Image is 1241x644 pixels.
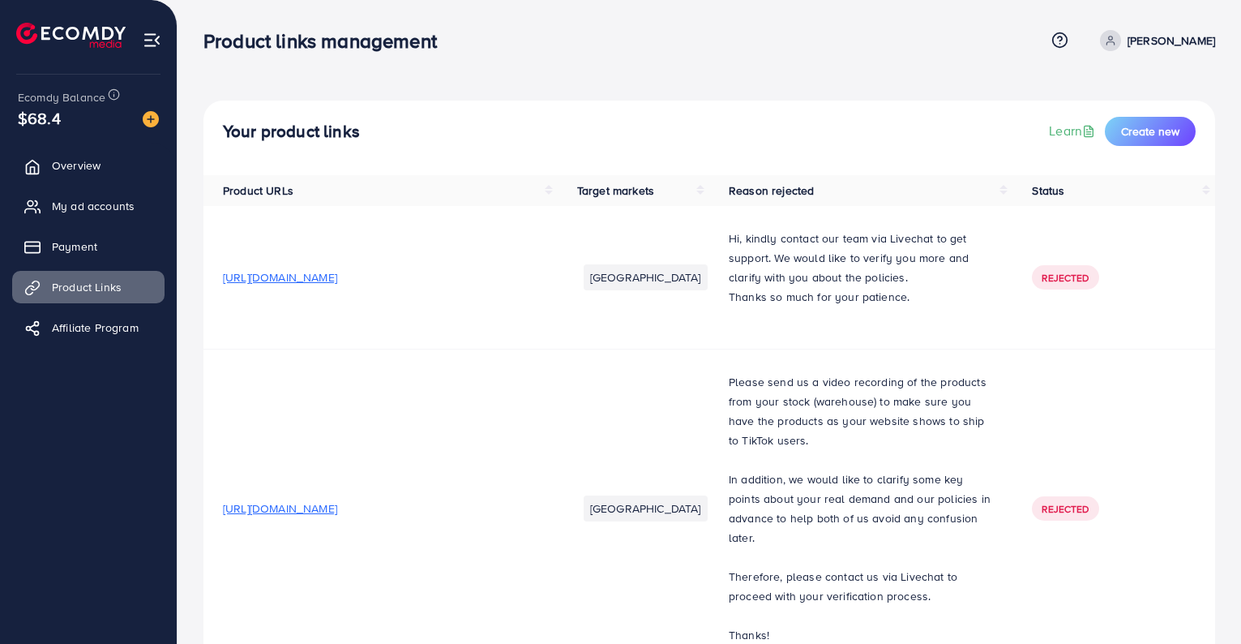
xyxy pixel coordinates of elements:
[223,122,360,142] h4: Your product links
[18,106,61,130] span: $68.4
[577,182,654,199] span: Target markets
[729,372,993,450] p: Please send us a video recording of the products from your stock (warehouse) to make sure you hav...
[12,271,165,303] a: Product Links
[584,264,708,290] li: [GEOGRAPHIC_DATA]
[12,230,165,263] a: Payment
[143,31,161,49] img: menu
[52,279,122,295] span: Product Links
[223,269,337,286] span: [URL][DOMAIN_NAME]
[1032,182,1064,199] span: Status
[729,229,993,287] p: Hi, kindly contact our team via Livechat to get support. We would like to verify you more and cla...
[12,311,165,344] a: Affiliate Program
[203,29,450,53] h3: Product links management
[729,470,993,547] p: In addition, we would like to clarify some key points about your real demand and our policies in ...
[16,23,126,48] img: logo
[223,500,337,517] span: [URL][DOMAIN_NAME]
[1049,122,1098,140] a: Learn
[729,182,814,199] span: Reason rejected
[52,320,139,336] span: Affiliate Program
[223,182,293,199] span: Product URLs
[143,111,159,127] img: image
[52,198,135,214] span: My ad accounts
[729,287,993,307] p: Thanks so much for your patience.
[52,157,101,174] span: Overview
[729,567,993,606] p: Therefore, please contact us via Livechat to proceed with your verification process.
[1105,117,1196,146] button: Create new
[584,496,708,522] li: [GEOGRAPHIC_DATA]
[1121,123,1179,140] span: Create new
[1042,502,1089,516] span: Rejected
[1042,271,1089,285] span: Rejected
[1093,30,1215,51] a: [PERSON_NAME]
[1172,571,1229,632] iframe: Chat
[18,89,105,105] span: Ecomdy Balance
[12,149,165,182] a: Overview
[1128,31,1215,50] p: [PERSON_NAME]
[12,190,165,222] a: My ad accounts
[52,238,97,255] span: Payment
